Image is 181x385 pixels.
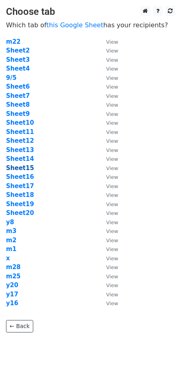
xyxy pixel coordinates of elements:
[98,164,118,172] a: View
[98,227,118,235] a: View
[106,246,118,252] small: View
[98,47,118,54] a: View
[6,21,175,29] p: Which tab of has your recipients?
[46,21,103,29] a: this Google Sheet
[98,101,118,108] a: View
[98,219,118,226] a: View
[106,255,118,261] small: View
[98,209,118,217] a: View
[6,92,30,99] a: Sheet7
[106,192,118,198] small: View
[98,128,118,136] a: View
[6,83,30,90] strong: Sheet6
[98,237,118,244] a: View
[6,101,30,108] a: Sheet8
[106,210,118,216] small: View
[98,273,118,280] a: View
[98,291,118,298] a: View
[106,165,118,171] small: View
[106,129,118,135] small: View
[6,227,16,235] a: m3
[141,346,181,385] iframe: Chat Widget
[6,74,16,81] a: 9/5
[106,300,118,306] small: View
[106,48,118,54] small: View
[6,282,18,289] a: y20
[106,183,118,189] small: View
[6,201,34,208] a: Sheet19
[98,110,118,118] a: View
[6,137,34,144] a: Sheet12
[6,155,34,162] a: Sheet14
[6,245,16,253] strong: m1
[6,56,30,63] a: Sheet3
[6,65,30,72] a: Sheet4
[6,191,34,199] a: Sheet18
[106,201,118,207] small: View
[98,56,118,63] a: View
[98,282,118,289] a: View
[98,146,118,154] a: View
[98,83,118,90] a: View
[6,38,21,45] a: m22
[6,128,34,136] a: Sheet11
[6,273,21,280] a: m25
[6,164,34,172] a: Sheet15
[106,39,118,45] small: View
[98,74,118,81] a: View
[6,182,34,190] strong: Sheet17
[106,66,118,72] small: View
[6,47,30,54] a: Sheet2
[98,263,118,271] a: View
[6,146,34,154] strong: Sheet13
[98,201,118,208] a: View
[106,228,118,234] small: View
[6,255,10,262] strong: x
[106,292,118,298] small: View
[106,111,118,117] small: View
[106,237,118,243] small: View
[6,119,34,126] a: Sheet10
[106,174,118,180] small: View
[98,38,118,45] a: View
[6,300,18,307] a: y16
[98,191,118,199] a: View
[6,209,34,217] a: Sheet20
[98,300,118,307] a: View
[6,263,21,271] a: m28
[6,237,16,244] a: m2
[106,57,118,63] small: View
[6,173,34,180] a: Sheet16
[106,147,118,153] small: View
[98,137,118,144] a: View
[6,291,18,298] a: y17
[6,110,30,118] a: Sheet9
[6,6,175,18] h3: Choose tab
[106,93,118,99] small: View
[106,138,118,144] small: View
[6,320,33,332] a: ← Back
[106,84,118,90] small: View
[98,65,118,72] a: View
